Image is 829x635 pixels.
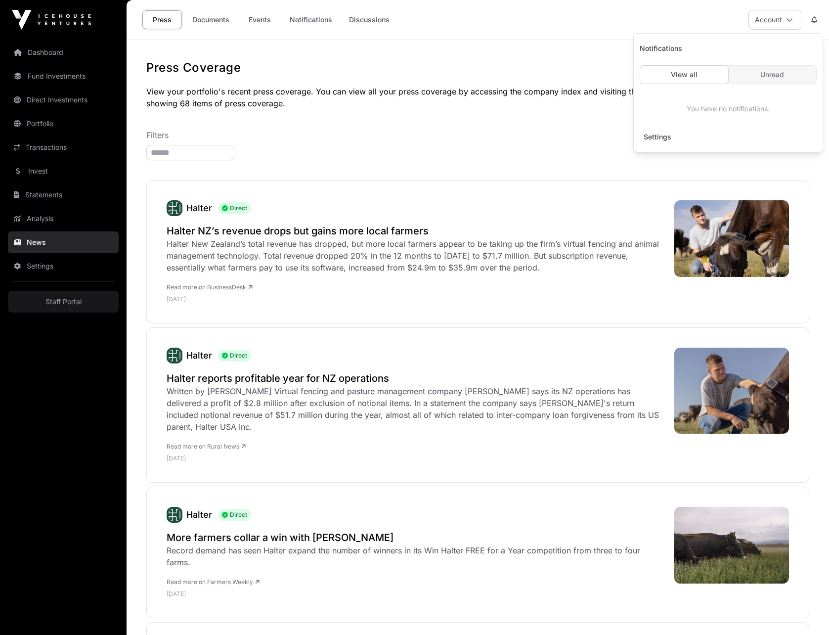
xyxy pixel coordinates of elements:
[167,531,664,544] a: More farmers collar a win with [PERSON_NAME]
[218,350,251,362] span: Direct
[167,578,260,586] a: Read more on Farmers Weekly
[167,443,246,450] a: Read more on Rural News
[780,588,829,635] iframe: Chat Widget
[167,224,664,238] a: Halter NZ’s revenue drops but gains more local farmers
[167,454,664,462] p: [DATE]
[8,184,119,206] a: Statements
[8,65,119,87] a: Fund Investments
[8,231,119,253] a: News
[167,200,182,216] a: Halter
[760,70,784,80] span: Unread
[674,507,789,584] img: Halter-PR-Pack_Print-2-768x512.jpg
[146,86,809,109] p: View your portfolio's recent press coverage. You can view all your press coverage by accessing th...
[167,590,664,598] p: [DATE]
[8,208,119,229] a: Analysis
[240,10,279,29] a: Events
[8,42,119,63] a: Dashboard
[343,10,396,29] a: Discussions
[146,60,809,76] h1: Press Coverage
[8,136,119,158] a: Transactions
[167,544,664,568] div: Record demand has seen Halter expand the number of winners in its Win Halter FREE for a Year comp...
[218,509,251,521] span: Direct
[748,10,801,30] button: Account
[186,350,212,361] a: Halter
[167,295,664,303] p: [DATE]
[146,129,809,141] p: Filters
[218,202,251,214] span: Direct
[674,200,789,277] img: A-060922SPLHALTER01-7.jpg
[186,203,212,213] a: Halter
[8,255,119,277] a: Settings
[186,509,212,520] a: Halter
[167,507,182,523] img: Halter-Favicon.svg
[167,348,182,363] a: Halter
[640,128,675,146] a: Settings
[167,200,182,216] img: Halter-Favicon.svg
[186,10,236,29] a: Documents
[687,104,770,114] span: You have no notifications.
[167,348,182,363] img: Halter-Favicon.svg
[8,160,119,182] a: Invest
[167,371,664,385] a: Halter reports profitable year for NZ operations
[167,385,664,433] div: Written by [PERSON_NAME] Virtual fencing and pasture management company [PERSON_NAME] says its NZ...
[167,238,664,273] div: Halter New Zealand’s total revenue has dropped, but more local farmers appear to be taking up the...
[167,283,253,291] a: Read more on BusinessDesk
[283,10,339,29] a: Notifications
[8,89,119,111] a: Direct Investments
[636,40,686,57] span: Notifications
[167,507,182,523] a: Halter
[12,10,91,30] img: Icehouse Ventures Logo
[674,348,789,434] img: 254ef5d7a7b6400ce51fef42e7abfe31_XL.jpg
[8,113,119,135] a: Portfolio
[142,10,182,29] a: Press
[8,291,119,313] a: Staff Portal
